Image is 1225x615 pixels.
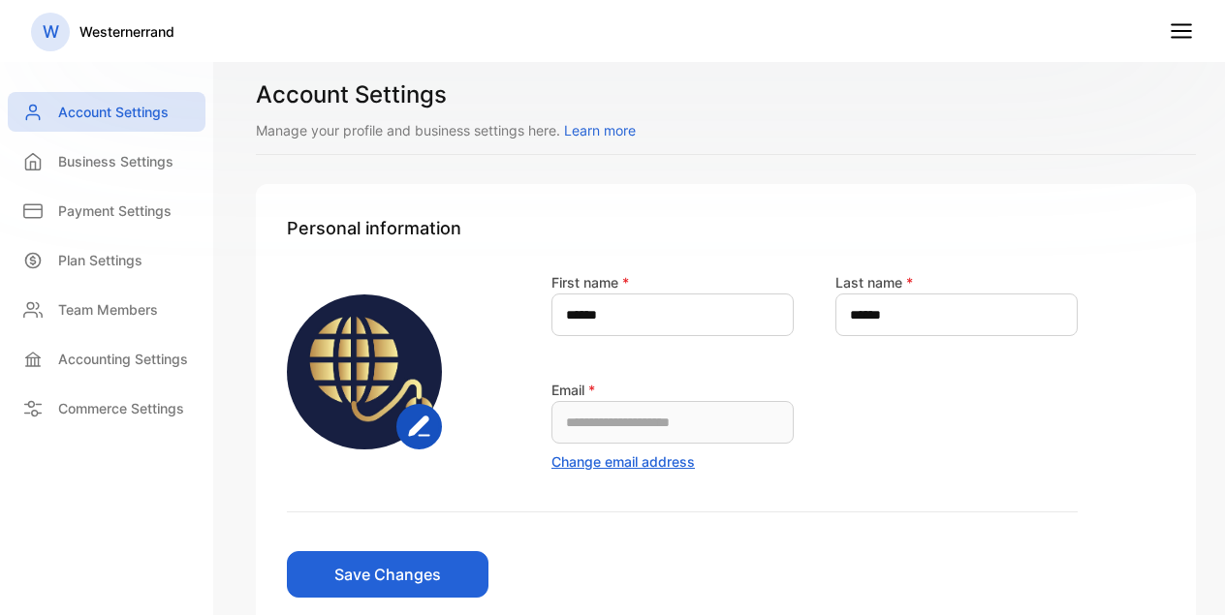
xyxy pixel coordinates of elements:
[551,274,629,291] label: First name
[8,339,205,379] a: Accounting Settings
[58,200,172,221] p: Payment Settings
[8,141,205,181] a: Business Settings
[256,77,1196,112] h1: Account Settings
[287,294,442,449] img: https://vencrusme-beta-s3bucket.s3.amazonaws.com/profileimages/4208f740-c7ea-4525-9d62-7beafc3471...
[8,191,205,231] a: Payment Settings
[8,240,205,280] a: Plan Settings
[58,299,158,320] p: Team Members
[58,398,184,418] p: Commerce Settings
[287,215,1165,241] h1: Personal information
[79,21,174,42] p: Westernerrand
[551,451,695,472] button: Change email address
[256,120,1196,140] p: Manage your profile and business settings here.
[564,122,636,138] span: Learn more
[835,274,913,291] label: Last name
[8,92,205,132] a: Account Settings
[58,250,142,270] p: Plan Settings
[58,151,173,171] p: Business Settings
[8,388,205,428] a: Commerce Settings
[58,102,169,122] p: Account Settings
[58,349,188,369] p: Accounting Settings
[43,19,59,45] p: W
[551,382,595,398] label: Email
[8,290,205,329] a: Team Members
[287,551,488,598] button: Save Changes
